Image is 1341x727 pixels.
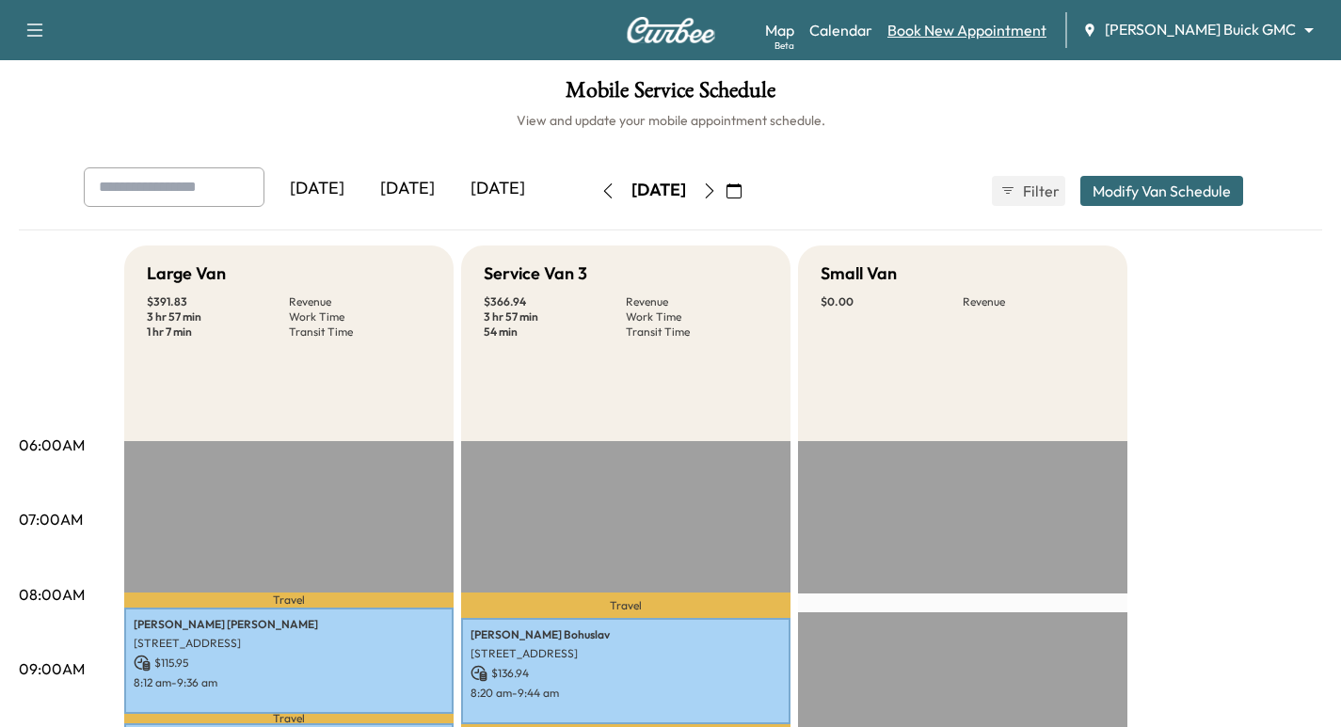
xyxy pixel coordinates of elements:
[471,627,781,642] p: [PERSON_NAME] Bohuslav
[19,79,1322,111] h1: Mobile Service Schedule
[765,19,794,41] a: MapBeta
[272,167,362,211] div: [DATE]
[134,675,444,690] p: 8:12 am - 9:36 am
[626,324,768,340] p: Transit Time
[1080,176,1243,206] button: Modify Van Schedule
[631,179,686,202] div: [DATE]
[289,309,431,324] p: Work Time
[124,714,454,722] p: Travel
[626,294,768,309] p: Revenue
[471,665,781,682] p: $ 136.94
[484,261,587,287] h5: Service Van 3
[147,324,289,340] p: 1 hr 7 min
[362,167,453,211] div: [DATE]
[147,261,226,287] h5: Large Van
[626,17,716,43] img: Curbee Logo
[887,19,1046,41] a: Book New Appointment
[19,657,85,680] p: 09:00AM
[134,655,444,672] p: $ 115.95
[471,686,781,701] p: 8:20 am - 9:44 am
[992,176,1065,206] button: Filter
[1105,19,1296,40] span: [PERSON_NAME] Buick GMC
[461,593,790,618] p: Travel
[19,111,1322,130] h6: View and update your mobile appointment schedule.
[147,294,289,309] p: $ 391.83
[821,294,963,309] p: $ 0.00
[471,646,781,661] p: [STREET_ADDRESS]
[19,583,85,606] p: 08:00AM
[963,294,1105,309] p: Revenue
[626,309,768,324] p: Work Time
[1023,180,1057,202] span: Filter
[809,19,872,41] a: Calendar
[484,294,626,309] p: $ 366.94
[484,309,626,324] p: 3 hr 57 min
[19,434,85,456] p: 06:00AM
[134,617,444,632] p: [PERSON_NAME] [PERSON_NAME]
[289,324,431,340] p: Transit Time
[147,309,289,324] p: 3 hr 57 min
[821,261,897,287] h5: Small Van
[124,593,454,608] p: Travel
[774,39,794,53] div: Beta
[484,324,626,340] p: 54 min
[134,636,444,651] p: [STREET_ADDRESS]
[289,294,431,309] p: Revenue
[453,167,543,211] div: [DATE]
[19,508,83,530] p: 07:00AM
